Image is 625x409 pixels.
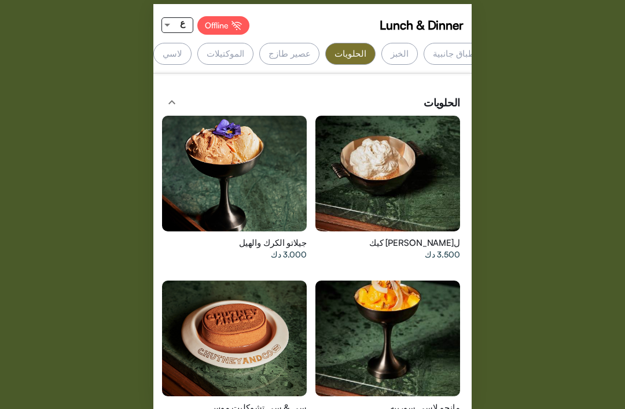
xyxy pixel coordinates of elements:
span: ع [180,18,185,28]
span: Lunch & Dinner [380,16,464,34]
span: جيلاتو الكرك والهيل [239,237,307,249]
img: Offline%20Icon.svg [231,21,242,30]
div: الموكتيلات [197,43,253,65]
mat-icon: expand_less [165,95,179,109]
span: 3.000 دك [271,249,307,260]
div: عصير طازج [259,43,319,65]
div: الخبز [381,43,418,65]
div: Offline [197,16,249,35]
div: لاسي [153,43,192,65]
span: الحلويات [424,95,460,110]
div: الحلويات [325,43,375,65]
span: ل[PERSON_NAME] كيك [369,237,460,249]
span: 3.500 دك [425,249,460,260]
div: اطباق جانبية [424,43,487,65]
